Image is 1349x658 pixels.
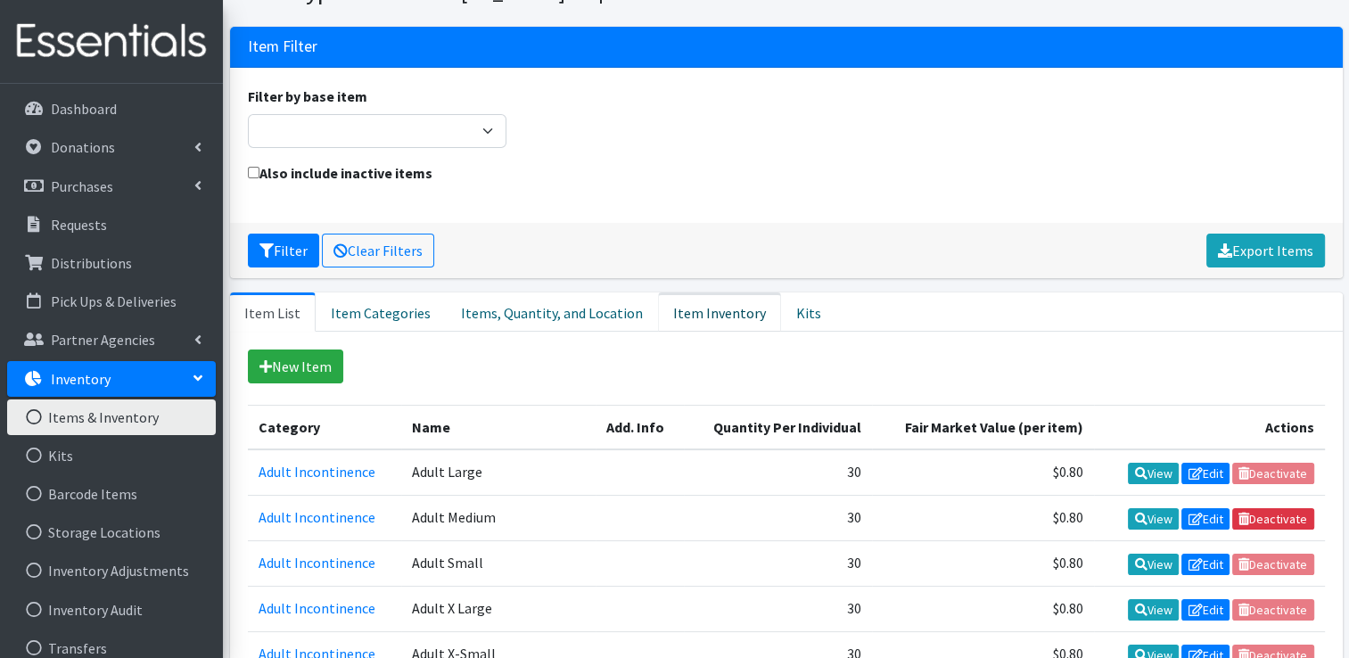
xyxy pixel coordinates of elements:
[316,292,446,332] a: Item Categories
[872,495,1094,540] td: $0.80
[401,405,596,449] th: Name
[259,599,375,617] a: Adult Incontinence
[230,292,316,332] a: Item List
[7,399,216,435] a: Items & Inventory
[248,37,317,56] h3: Item Filter
[51,177,113,195] p: Purchases
[248,162,432,184] label: Also include inactive items
[684,540,872,586] td: 30
[51,100,117,118] p: Dashboard
[51,370,111,388] p: Inventory
[1094,405,1324,449] th: Actions
[7,438,216,473] a: Kits
[684,586,872,631] td: 30
[401,540,596,586] td: Adult Small
[51,216,107,234] p: Requests
[259,554,375,572] a: Adult Incontinence
[51,292,177,310] p: Pick Ups & Deliveries
[51,331,155,349] p: Partner Agencies
[248,234,319,267] button: Filter
[401,586,596,631] td: Adult X Large
[1206,234,1325,267] a: Export Items
[684,495,872,540] td: 30
[401,449,596,496] td: Adult Large
[1232,508,1314,530] a: Deactivate
[248,86,367,107] label: Filter by base item
[1128,599,1179,621] a: View
[446,292,658,332] a: Items, Quantity, and Location
[51,254,132,272] p: Distributions
[1181,554,1230,575] a: Edit
[401,495,596,540] td: Adult Medium
[7,207,216,243] a: Requests
[322,234,434,267] a: Clear Filters
[7,245,216,281] a: Distributions
[1181,508,1230,530] a: Edit
[684,449,872,496] td: 30
[658,292,781,332] a: Item Inventory
[7,12,216,71] img: HumanEssentials
[872,405,1094,449] th: Fair Market Value (per item)
[872,540,1094,586] td: $0.80
[1128,554,1179,575] a: View
[7,553,216,588] a: Inventory Adjustments
[1128,463,1179,484] a: View
[248,405,401,449] th: Category
[7,592,216,628] a: Inventory Audit
[872,449,1094,496] td: $0.80
[7,284,216,319] a: Pick Ups & Deliveries
[7,361,216,397] a: Inventory
[781,292,836,332] a: Kits
[684,405,872,449] th: Quantity Per Individual
[259,463,375,481] a: Adult Incontinence
[596,405,684,449] th: Add. Info
[259,508,375,526] a: Adult Incontinence
[51,138,115,156] p: Donations
[7,476,216,512] a: Barcode Items
[248,350,343,383] a: New Item
[1181,599,1230,621] a: Edit
[1181,463,1230,484] a: Edit
[248,167,259,178] input: Also include inactive items
[1128,508,1179,530] a: View
[7,514,216,550] a: Storage Locations
[7,169,216,204] a: Purchases
[7,129,216,165] a: Donations
[7,91,216,127] a: Dashboard
[872,586,1094,631] td: $0.80
[7,322,216,358] a: Partner Agencies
